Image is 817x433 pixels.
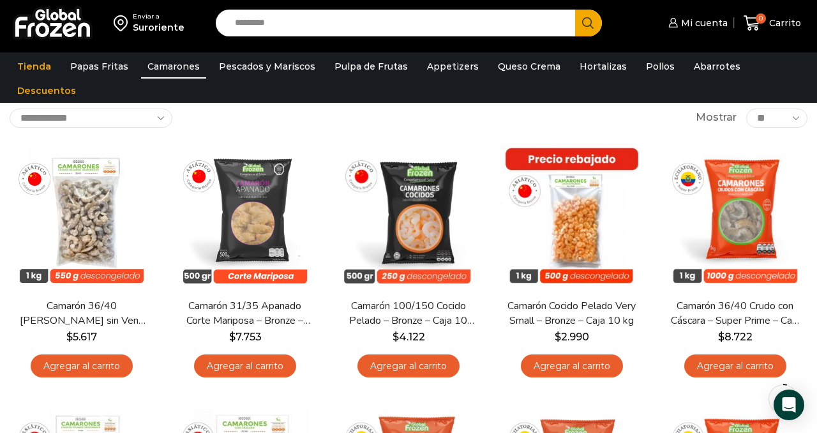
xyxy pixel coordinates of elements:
[11,54,57,79] a: Tienda
[229,331,262,343] bdi: 7.753
[66,331,73,343] span: $
[133,21,184,34] div: Suroriente
[64,54,135,79] a: Papas Fritas
[393,331,425,343] bdi: 4.122
[684,354,786,378] a: Agregar al carrito: “Camarón 36/40 Crudo con Cáscara - Super Prime - Caja 10 kg”
[521,354,623,378] a: Agregar al carrito: “Camarón Cocido Pelado Very Small - Bronze - Caja 10 kg”
[718,331,724,343] span: $
[507,299,636,328] a: Camarón Cocido Pelado Very Small – Bronze – Caja 10 kg
[421,54,485,79] a: Appetizers
[10,109,172,128] select: Pedido de la tienda
[393,331,399,343] span: $
[194,354,296,378] a: Agregar al carrito: “Camarón 31/35 Apanado Corte Mariposa - Bronze - Caja 5 kg”
[555,331,561,343] span: $
[665,10,728,36] a: Mi cuenta
[640,54,681,79] a: Pollos
[328,54,414,79] a: Pulpa de Frutas
[180,299,310,328] a: Camarón 31/35 Apanado Corte Mariposa – Bronze – Caja 5 kg
[678,17,728,29] span: Mi cuenta
[696,110,737,125] span: Mostrar
[740,8,804,38] a: 0 Carrito
[357,354,460,378] a: Agregar al carrito: “Camarón 100/150 Cocido Pelado - Bronze - Caja 10 kg”
[17,299,146,328] a: Camarón 36/40 [PERSON_NAME] sin Vena – Bronze – Caja 10 kg
[11,79,82,103] a: Descuentos
[575,10,602,36] button: Search button
[66,331,97,343] bdi: 5.617
[229,331,236,343] span: $
[573,54,633,79] a: Hortalizas
[343,299,473,328] a: Camarón 100/150 Cocido Pelado – Bronze – Caja 10 kg
[114,12,133,34] img: address-field-icon.svg
[687,54,747,79] a: Abarrotes
[555,331,589,343] bdi: 2.990
[756,13,766,24] span: 0
[774,390,804,420] div: Open Intercom Messenger
[213,54,322,79] a: Pescados y Mariscos
[766,17,801,29] span: Carrito
[31,354,133,378] a: Agregar al carrito: “Camarón 36/40 Crudo Pelado sin Vena - Bronze - Caja 10 kg”
[141,54,206,79] a: Camarones
[133,12,184,21] div: Enviar a
[491,54,567,79] a: Queso Crema
[718,331,753,343] bdi: 8.722
[670,299,800,328] a: Camarón 36/40 Crudo con Cáscara – Super Prime – Caja 10 kg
